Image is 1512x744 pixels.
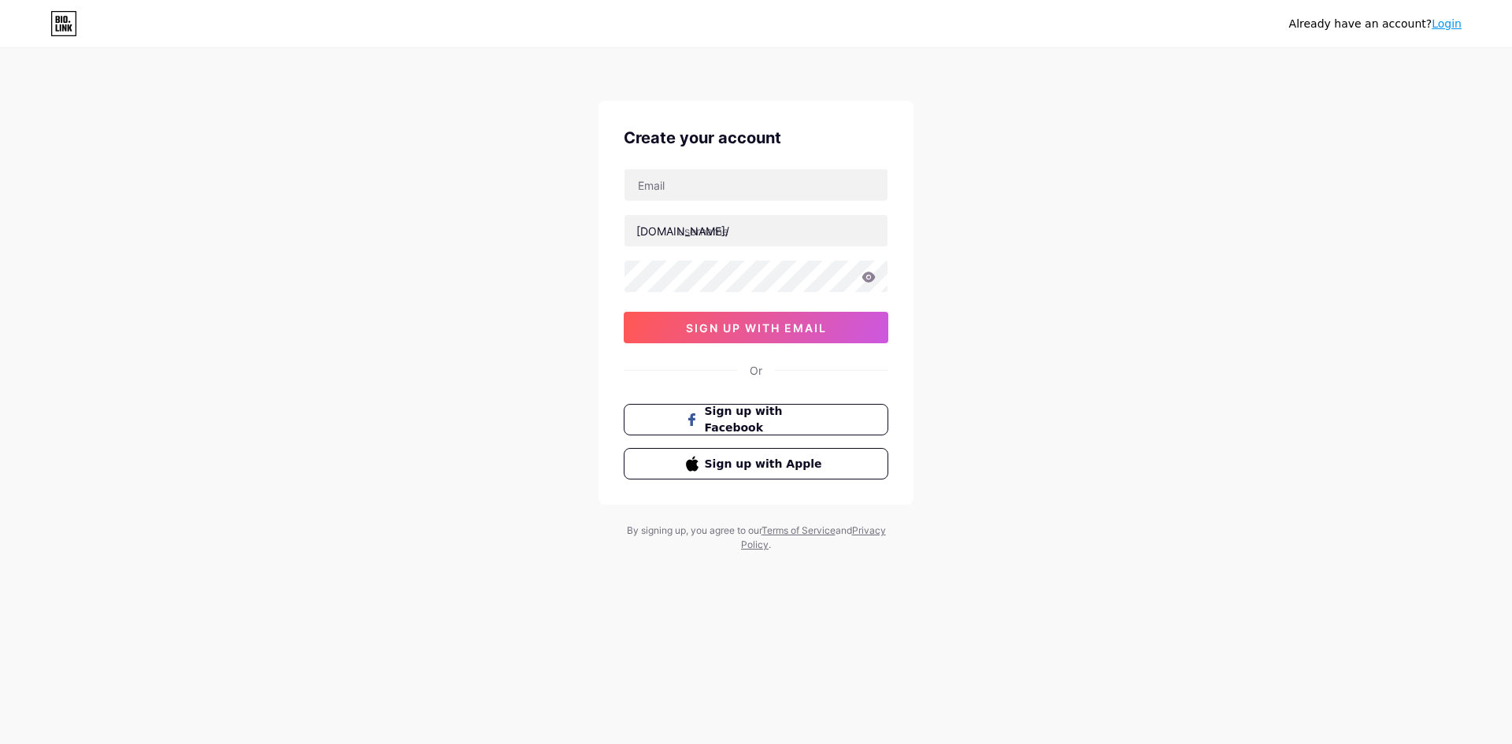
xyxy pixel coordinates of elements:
button: sign up with email [624,312,888,343]
div: Create your account [624,126,888,150]
div: Or [750,362,762,379]
span: sign up with email [686,321,827,335]
a: Terms of Service [762,524,836,536]
a: Login [1432,17,1462,30]
input: username [624,215,888,246]
div: By signing up, you agree to our and . [622,524,890,552]
span: Sign up with Apple [705,456,827,472]
input: Email [624,169,888,201]
div: [DOMAIN_NAME]/ [636,223,729,239]
div: Already have an account? [1289,16,1462,32]
span: Sign up with Facebook [705,403,827,436]
button: Sign up with Facebook [624,404,888,435]
button: Sign up with Apple [624,448,888,479]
